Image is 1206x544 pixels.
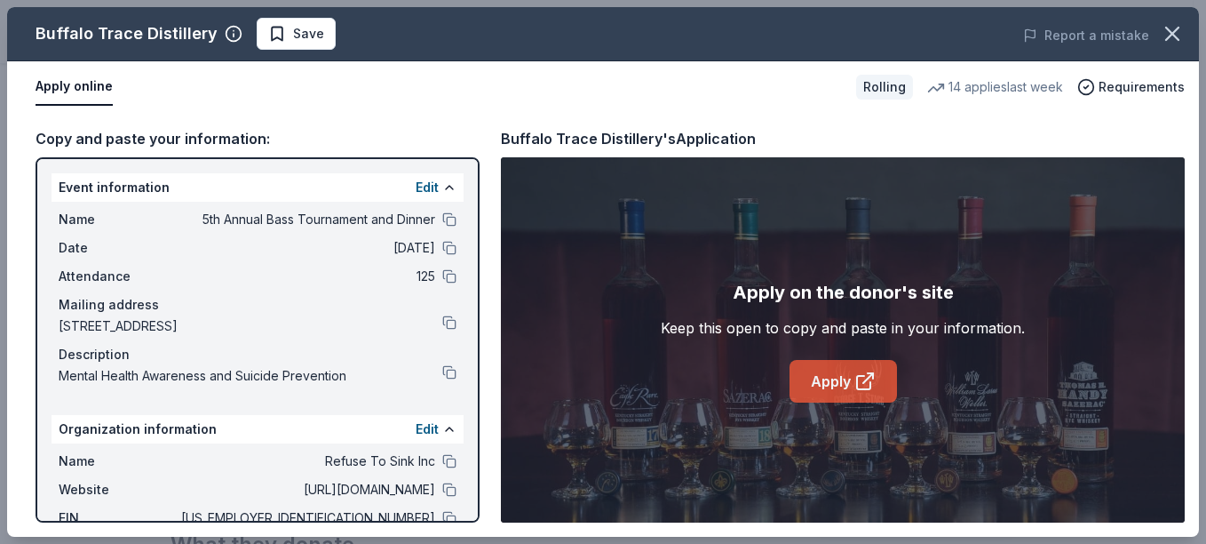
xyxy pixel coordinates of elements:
span: Attendance [59,266,178,287]
span: [US_EMPLOYER_IDENTIFICATION_NUMBER] [178,508,435,529]
span: 125 [178,266,435,287]
div: 14 applies last week [927,76,1063,98]
div: Buffalo Trace Distillery [36,20,218,48]
div: Description [59,344,456,365]
div: Organization information [52,415,464,444]
span: Save [293,23,324,44]
span: Refuse To Sink Inc [178,451,435,472]
span: Mental Health Awareness and Suicide Prevention [59,365,442,387]
span: Name [59,209,178,230]
div: Keep this open to copy and paste in your information. [661,317,1025,339]
span: [DATE] [178,237,435,259]
a: Apply [789,360,897,403]
button: Apply online [36,68,113,106]
span: [STREET_ADDRESS] [59,316,442,337]
span: 5th Annual Bass Tournament and Dinner [178,209,435,230]
button: Requirements [1077,76,1185,98]
div: Rolling [856,75,913,100]
div: Copy and paste your information: [36,127,480,150]
div: Event information [52,173,464,202]
span: [URL][DOMAIN_NAME] [178,479,435,500]
button: Report a mistake [1023,25,1149,46]
button: Edit [416,419,439,440]
span: Requirements [1099,76,1185,98]
span: Name [59,451,178,472]
button: Edit [416,177,439,198]
span: Website [59,479,178,500]
span: Date [59,237,178,259]
div: Mailing address [59,294,456,316]
button: Save [257,18,336,50]
div: Apply on the donor's site [733,278,954,307]
div: Buffalo Trace Distillery's Application [501,127,756,150]
span: EIN [59,508,178,529]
